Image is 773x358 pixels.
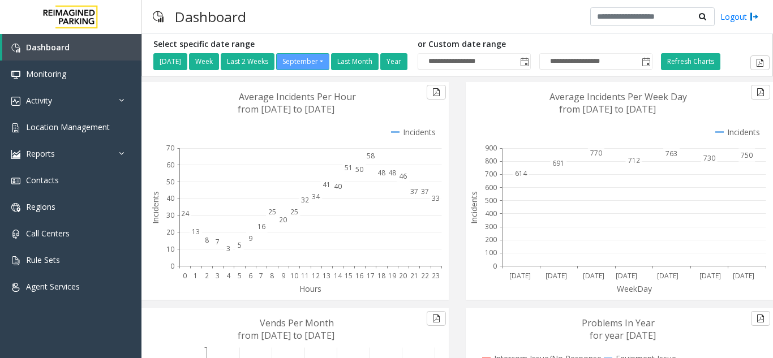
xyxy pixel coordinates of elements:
text: 4 [226,271,231,281]
span: Reports [26,148,55,159]
button: Week [189,53,219,70]
img: 'icon' [11,44,20,53]
text: 32 [301,195,309,205]
text: 21 [410,271,418,281]
img: 'icon' [11,97,20,106]
button: Export to pdf [750,55,770,70]
text: 600 [485,183,497,192]
text: 20 [399,271,407,281]
img: 'icon' [11,256,20,265]
text: [DATE] [509,271,531,281]
text: 6 [248,271,252,281]
text: 9 [248,234,252,243]
text: 18 [377,271,385,281]
button: Export to pdf [751,311,770,326]
a: Logout [720,11,759,23]
text: Incidents [150,191,161,224]
text: 3 [226,244,230,253]
text: 712 [628,156,640,165]
img: 'icon' [11,150,20,159]
text: 10 [166,244,174,254]
span: Rule Sets [26,255,60,265]
span: Call Centers [26,228,70,239]
text: 19 [388,271,396,281]
text: 7 [216,237,220,247]
text: 11 [301,271,309,281]
span: Toggle popup [518,54,530,70]
img: 'icon' [11,123,20,132]
text: 48 [388,168,396,178]
text: Hours [299,283,321,294]
h3: Dashboard [169,3,252,31]
text: 9 [281,271,285,281]
button: Export to pdf [751,85,770,100]
text: from [DATE] to [DATE] [559,103,656,115]
text: [DATE] [546,271,567,281]
text: 100 [485,248,497,257]
span: Activity [26,95,52,106]
img: 'icon' [11,283,20,292]
text: 400 [485,209,497,218]
button: Year [380,53,407,70]
text: 8 [270,271,274,281]
text: 2 [205,271,209,281]
text: 614 [515,169,527,178]
button: Last 2 Weeks [221,53,274,70]
text: WeekDay [617,283,652,294]
text: 300 [485,222,497,231]
span: Regions [26,201,55,212]
text: 60 [166,160,174,170]
img: pageIcon [153,3,164,31]
text: 20 [279,215,287,225]
text: Average Incidents Per Week Day [549,90,687,103]
button: Export to pdf [427,311,446,326]
span: Location Management [26,122,110,132]
text: [DATE] [583,271,604,281]
button: Refresh Charts [661,53,720,70]
text: 13 [192,227,200,236]
text: 900 [485,143,497,153]
text: Problems In Year [582,317,655,329]
text: 41 [323,180,330,189]
text: for year [DATE] [590,329,656,342]
img: 'icon' [11,230,20,239]
button: Export to pdf [427,85,446,100]
h5: Select specific date range [153,40,409,49]
span: Contacts [26,175,59,186]
text: 1 [194,271,197,281]
img: 'icon' [11,176,20,186]
text: 13 [323,271,330,281]
button: [DATE] [153,53,187,70]
text: 750 [741,150,753,160]
text: 730 [703,153,715,163]
span: Agent Services [26,281,80,292]
text: 5 [238,240,242,250]
button: September [276,53,329,70]
text: 8 [205,235,209,245]
text: 40 [166,193,174,203]
text: [DATE] [657,271,678,281]
text: 58 [367,151,375,161]
text: 20 [166,227,174,237]
text: from [DATE] to [DATE] [238,103,334,115]
text: from [DATE] to [DATE] [238,329,334,342]
text: [DATE] [733,271,754,281]
text: 763 [665,149,677,158]
text: 0 [493,261,497,271]
text: 25 [268,207,276,217]
text: Average Incidents Per Hour [239,90,356,103]
text: 800 [485,156,497,166]
img: logout [750,11,759,23]
text: 14 [334,271,342,281]
text: 24 [181,209,190,218]
text: 0 [183,271,187,281]
text: 37 [410,187,418,196]
a: Dashboard [2,34,141,61]
h5: or Custom date range [418,40,652,49]
text: 5 [238,271,242,281]
text: 50 [355,165,363,174]
img: 'icon' [11,70,20,79]
text: 34 [312,192,320,201]
text: 12 [312,271,320,281]
button: Last Month [331,53,379,70]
